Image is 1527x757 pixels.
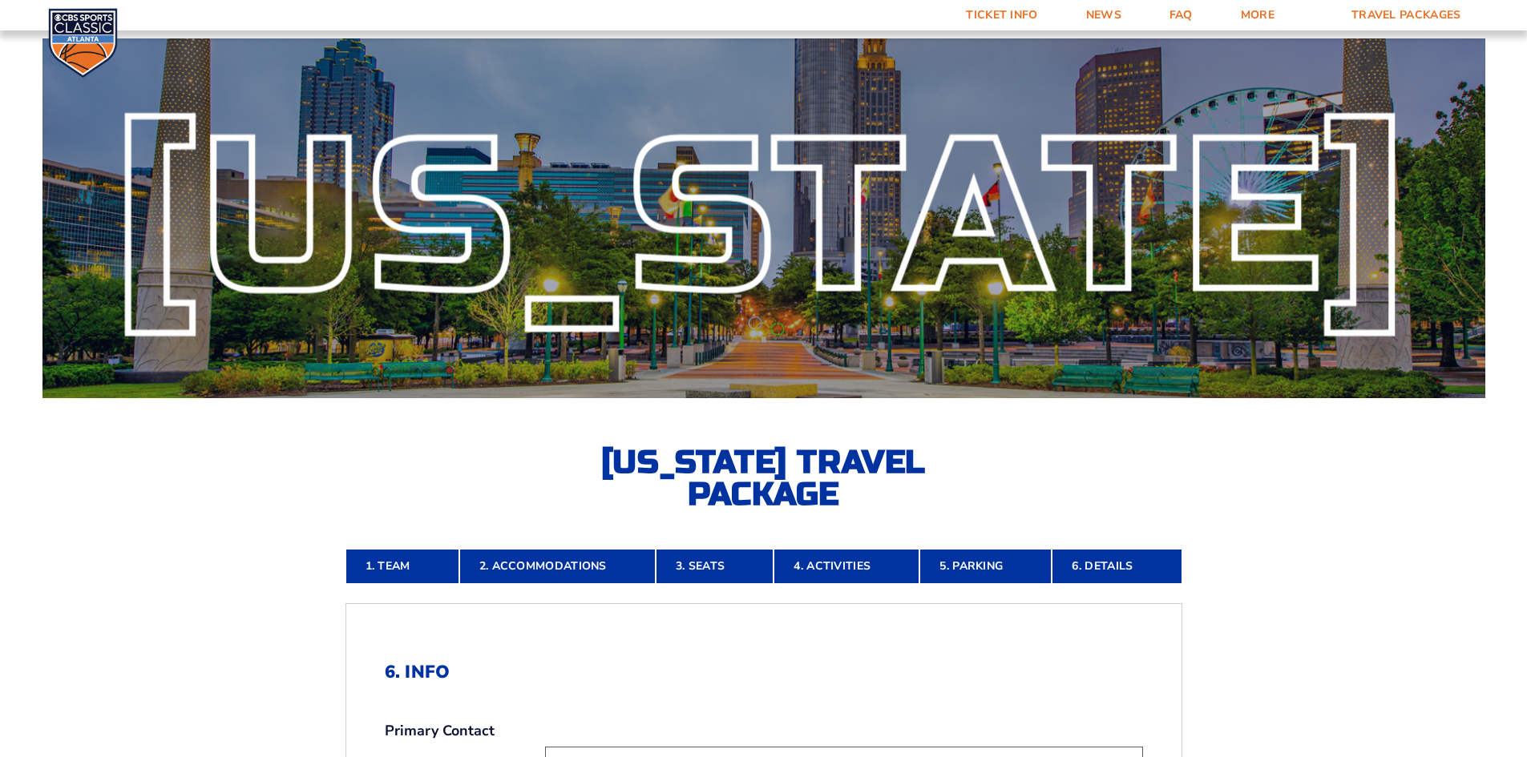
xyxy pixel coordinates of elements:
[656,549,774,584] a: 3. Seats
[919,549,1052,584] a: 5. Parking
[385,721,495,741] strong: Primary Contact
[345,549,459,584] a: 1. Team
[385,662,1143,683] h2: 6. Info
[459,549,656,584] a: 2. Accommodations
[774,549,919,584] a: 4. Activities
[42,133,1485,304] div: [US_STATE]
[588,446,940,510] h2: [US_STATE] Travel Package
[48,8,118,78] img: CBS Sports Classic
